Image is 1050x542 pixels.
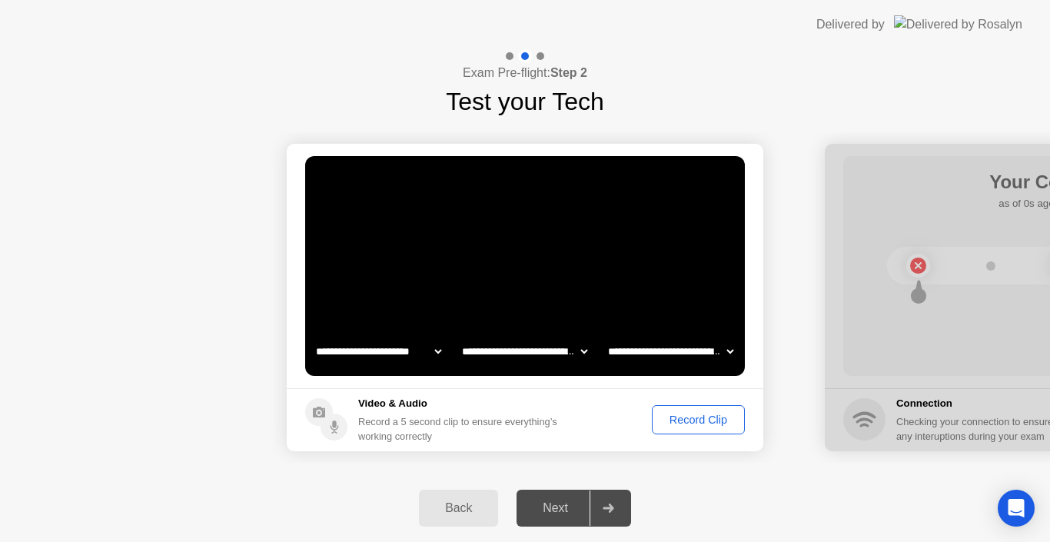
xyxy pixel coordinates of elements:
[459,336,590,367] select: Available speakers
[358,414,563,444] div: Record a 5 second clip to ensure everything’s working correctly
[657,414,739,426] div: Record Clip
[313,336,444,367] select: Available cameras
[550,66,587,79] b: Step 2
[605,336,736,367] select: Available microphones
[652,405,745,434] button: Record Clip
[424,501,493,515] div: Back
[894,15,1022,33] img: Delivered by Rosalyn
[358,396,563,411] h5: Video & Audio
[998,490,1035,527] div: Open Intercom Messenger
[816,15,885,34] div: Delivered by
[521,501,590,515] div: Next
[446,83,604,120] h1: Test your Tech
[419,490,498,527] button: Back
[463,64,587,82] h4: Exam Pre-flight:
[517,490,631,527] button: Next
